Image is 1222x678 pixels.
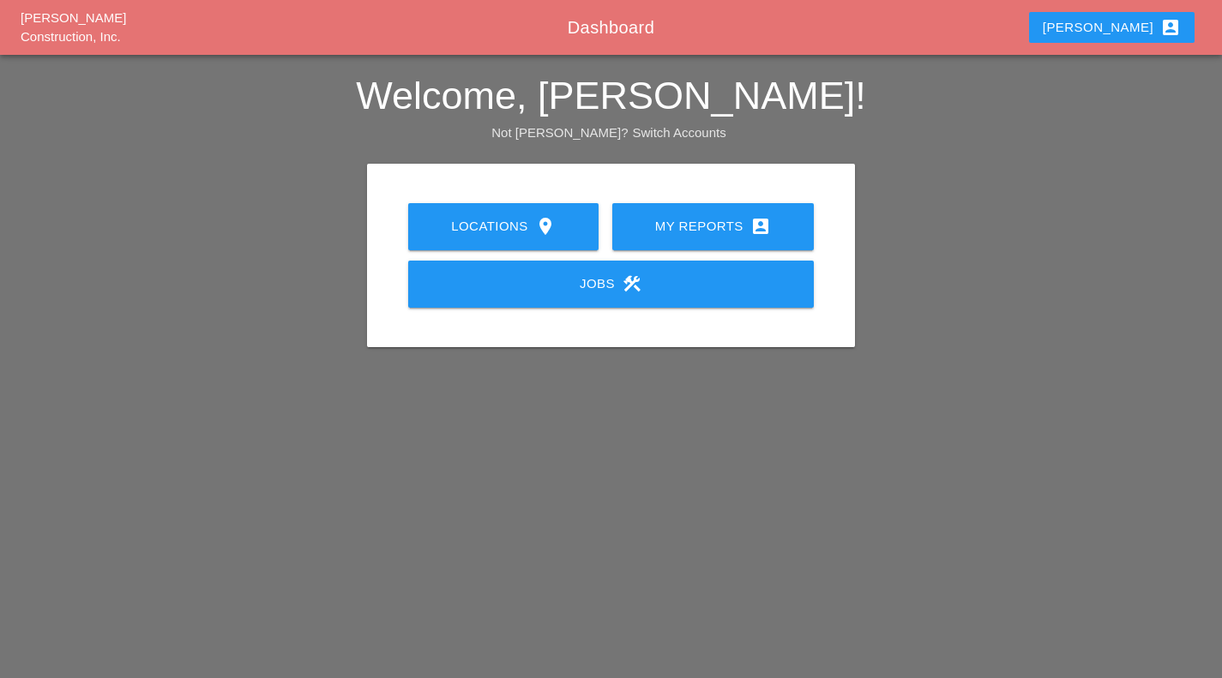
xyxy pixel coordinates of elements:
i: construction [622,273,642,294]
div: Locations [436,216,571,237]
a: Switch Accounts [633,125,726,140]
i: account_box [1160,17,1181,38]
i: account_box [750,216,771,237]
div: [PERSON_NAME] [1043,17,1181,38]
a: [PERSON_NAME] Construction, Inc. [21,10,126,45]
button: [PERSON_NAME] [1029,12,1195,43]
span: Not [PERSON_NAME]? [491,125,628,140]
a: My Reports [612,203,814,250]
div: Jobs [436,273,786,294]
a: Locations [408,203,599,250]
i: location_on [535,216,556,237]
a: Jobs [408,261,814,308]
span: Dashboard [568,18,654,37]
div: My Reports [640,216,786,237]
